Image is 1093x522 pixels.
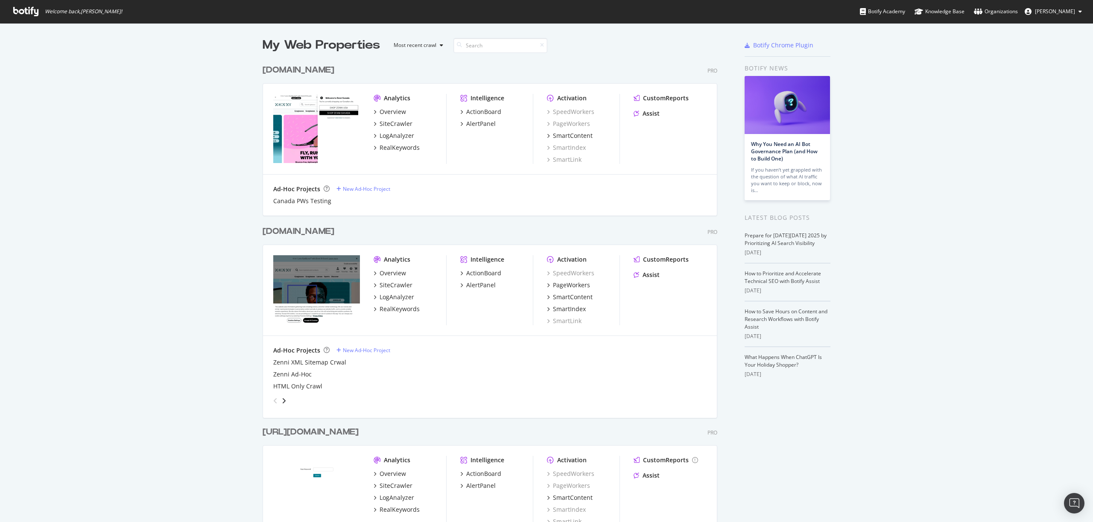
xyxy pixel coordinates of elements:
[380,470,406,478] div: Overview
[547,281,590,289] a: PageWorkers
[460,470,501,478] a: ActionBoard
[547,108,594,116] a: SpeedWorkers
[547,481,590,490] a: PageWorkers
[270,394,281,408] div: angle-left
[553,293,593,301] div: SmartContent
[263,37,380,54] div: My Web Properties
[745,370,830,378] div: [DATE]
[547,493,593,502] a: SmartContent
[745,353,822,368] a: What Happens When ChatGPT Is Your Holiday Shopper?
[753,41,813,50] div: Botify Chrome Plugin
[547,317,582,325] a: SmartLink
[263,426,362,438] a: [URL][DOMAIN_NAME]
[460,481,496,490] a: AlertPanel
[263,64,338,76] a: [DOMAIN_NAME]
[745,64,830,73] div: Botify news
[380,269,406,277] div: Overview
[547,269,594,277] a: SpeedWorkers
[1018,5,1089,18] button: [PERSON_NAME]
[634,471,660,480] a: Assist
[745,287,830,295] div: [DATE]
[547,470,594,478] div: SpeedWorkers
[273,358,346,367] a: Zenni XML Sitemap Crwal
[384,456,410,464] div: Analytics
[374,305,420,313] a: RealKeywords
[547,305,586,313] a: SmartIndex
[273,382,322,391] a: HTML Only Crawl
[380,293,414,301] div: LogAnalyzer
[466,281,496,289] div: AlertPanel
[374,470,406,478] a: Overview
[553,305,586,313] div: SmartIndex
[707,67,717,74] div: Pro
[384,255,410,264] div: Analytics
[380,120,412,128] div: SiteCrawler
[745,308,827,330] a: How to Save Hours on Content and Research Workflows with Botify Assist
[643,271,660,279] div: Assist
[273,197,331,205] a: Canada PWs Testing
[263,225,334,238] div: [DOMAIN_NAME]
[374,481,412,490] a: SiteCrawler
[634,255,689,264] a: CustomReports
[281,397,287,405] div: angle-right
[745,270,821,285] a: How to Prioritize and Accelerate Technical SEO with Botify Assist
[745,332,830,340] div: [DATE]
[634,271,660,279] a: Assist
[634,456,698,464] a: CustomReports
[547,293,593,301] a: SmartContent
[460,269,501,277] a: ActionBoard
[453,38,547,53] input: Search
[745,76,830,134] img: Why You Need an AI Bot Governance Plan (and How to Build One)
[643,94,689,102] div: CustomReports
[336,185,390,192] a: New Ad-Hoc Project
[380,143,420,152] div: RealKeywords
[557,456,587,464] div: Activation
[273,255,360,324] img: www.zennioptical.com
[643,255,689,264] div: CustomReports
[707,228,717,236] div: Pro
[384,94,410,102] div: Analytics
[553,493,593,502] div: SmartContent
[374,143,420,152] a: RealKeywords
[547,120,590,128] a: PageWorkers
[466,108,501,116] div: ActionBoard
[745,213,830,222] div: Latest Blog Posts
[745,232,827,247] a: Prepare for [DATE][DATE] 2025 by Prioritizing AI Search Visibility
[374,293,414,301] a: LogAnalyzer
[45,8,122,15] span: Welcome back, [PERSON_NAME] !
[751,140,818,162] a: Why You Need an AI Bot Governance Plan (and How to Build One)
[380,481,412,490] div: SiteCrawler
[273,370,312,379] a: Zenni Ad-Hoc
[263,225,338,238] a: [DOMAIN_NAME]
[745,41,813,50] a: Botify Chrome Plugin
[374,120,412,128] a: SiteCrawler
[460,120,496,128] a: AlertPanel
[380,493,414,502] div: LogAnalyzer
[915,7,964,16] div: Knowledge Base
[336,347,390,354] a: New Ad-Hoc Project
[471,94,504,102] div: Intelligence
[751,166,824,194] div: If you haven’t yet grappled with the question of what AI traffic you want to keep or block, now is…
[273,94,360,163] img: ca.zennioptical.com
[273,346,320,355] div: Ad-Hoc Projects
[547,505,586,514] a: SmartIndex
[374,505,420,514] a: RealKeywords
[374,493,414,502] a: LogAnalyzer
[460,108,501,116] a: ActionBoard
[643,109,660,118] div: Assist
[547,143,586,152] div: SmartIndex
[466,470,501,478] div: ActionBoard
[707,429,717,436] div: Pro
[634,109,660,118] a: Assist
[273,185,320,193] div: Ad-Hoc Projects
[380,281,412,289] div: SiteCrawler
[374,269,406,277] a: Overview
